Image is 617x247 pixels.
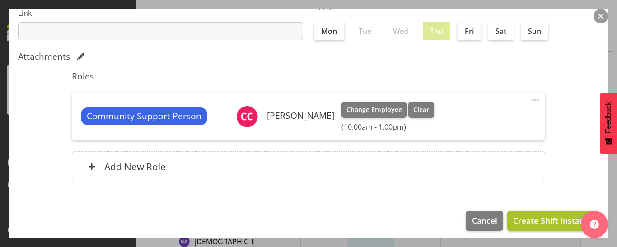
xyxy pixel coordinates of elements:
[236,106,258,127] img: crissandra-cruz10327.jpg
[472,214,497,226] span: Cancel
[513,214,593,226] span: Create Shift Instance
[104,161,166,172] h6: Add New Role
[507,211,599,231] button: Create Shift Instance
[346,105,402,115] span: Change Employee
[314,22,344,40] label: Mon
[87,110,201,123] span: Community Support Person
[408,102,434,118] button: Clear
[458,22,481,40] label: Fri
[521,22,548,40] label: Sun
[386,22,416,40] label: Wed
[351,22,379,40] label: Tue
[466,211,503,231] button: Cancel
[600,93,617,154] button: Feedback - Show survey
[18,51,70,62] h5: Attachments
[18,8,303,19] label: Link
[590,220,599,229] img: help-xxl-2.png
[488,22,514,40] label: Sat
[604,102,612,133] span: Feedback
[341,102,407,118] button: Change Employee
[341,122,434,131] h6: (10:00am - 1:00pm)
[267,111,334,121] h6: [PERSON_NAME]
[72,71,545,82] h5: Roles
[413,105,429,115] span: Clear
[423,22,450,40] label: Thu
